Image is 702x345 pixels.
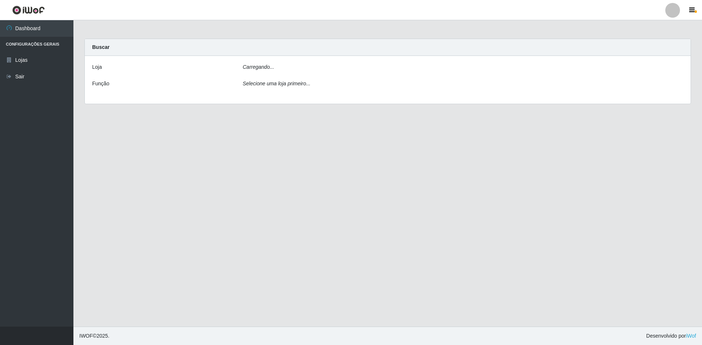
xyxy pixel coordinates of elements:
span: © 2025 . [79,332,109,340]
span: Desenvolvido por [646,332,696,340]
label: Loja [92,63,102,71]
img: CoreUI Logo [12,6,45,15]
strong: Buscar [92,44,109,50]
a: iWof [686,333,696,339]
span: IWOF [79,333,93,339]
i: Carregando... [243,64,274,70]
i: Selecione uma loja primeiro... [243,81,310,86]
label: Função [92,80,109,88]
